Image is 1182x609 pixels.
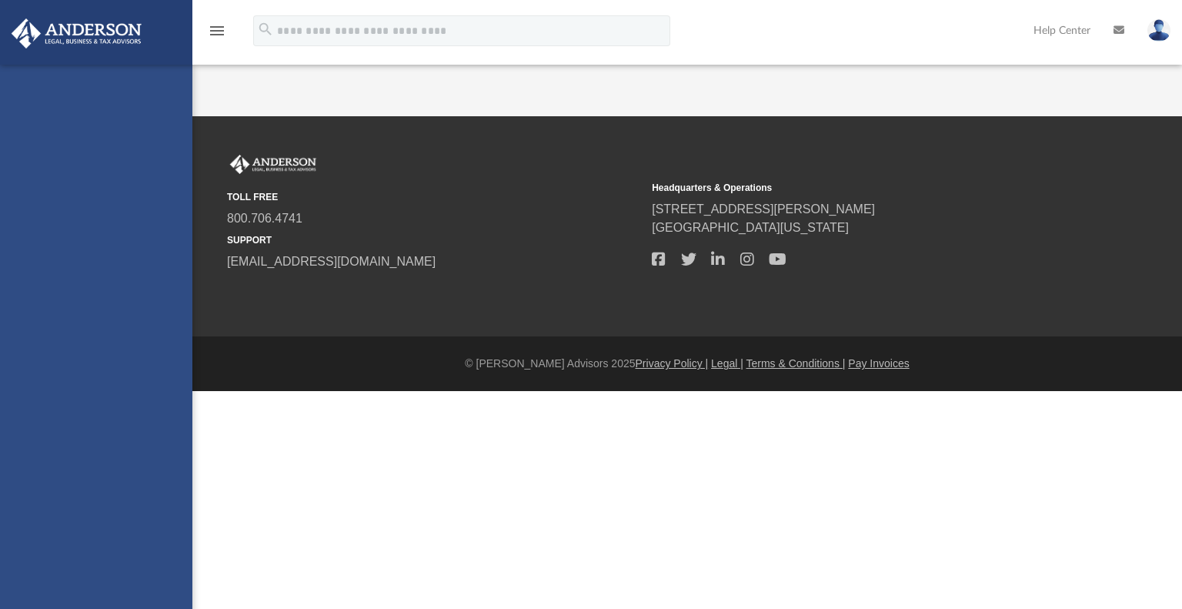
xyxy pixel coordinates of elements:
a: [STREET_ADDRESS][PERSON_NAME] [652,202,875,216]
small: TOLL FREE [227,190,641,204]
a: Privacy Policy | [636,357,709,370]
a: menu [208,29,226,40]
img: Anderson Advisors Platinum Portal [7,18,146,49]
i: menu [208,22,226,40]
div: © [PERSON_NAME] Advisors 2025 [192,356,1182,372]
small: Headquarters & Operations [652,181,1066,195]
a: [GEOGRAPHIC_DATA][US_STATE] [652,221,849,234]
a: [EMAIL_ADDRESS][DOMAIN_NAME] [227,255,436,268]
small: SUPPORT [227,233,641,247]
img: Anderson Advisors Platinum Portal [227,155,319,175]
a: 800.706.4741 [227,212,302,225]
i: search [257,21,274,38]
img: User Pic [1147,19,1170,42]
a: Pay Invoices [848,357,909,370]
a: Terms & Conditions | [746,357,846,370]
a: Legal | [711,357,743,370]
